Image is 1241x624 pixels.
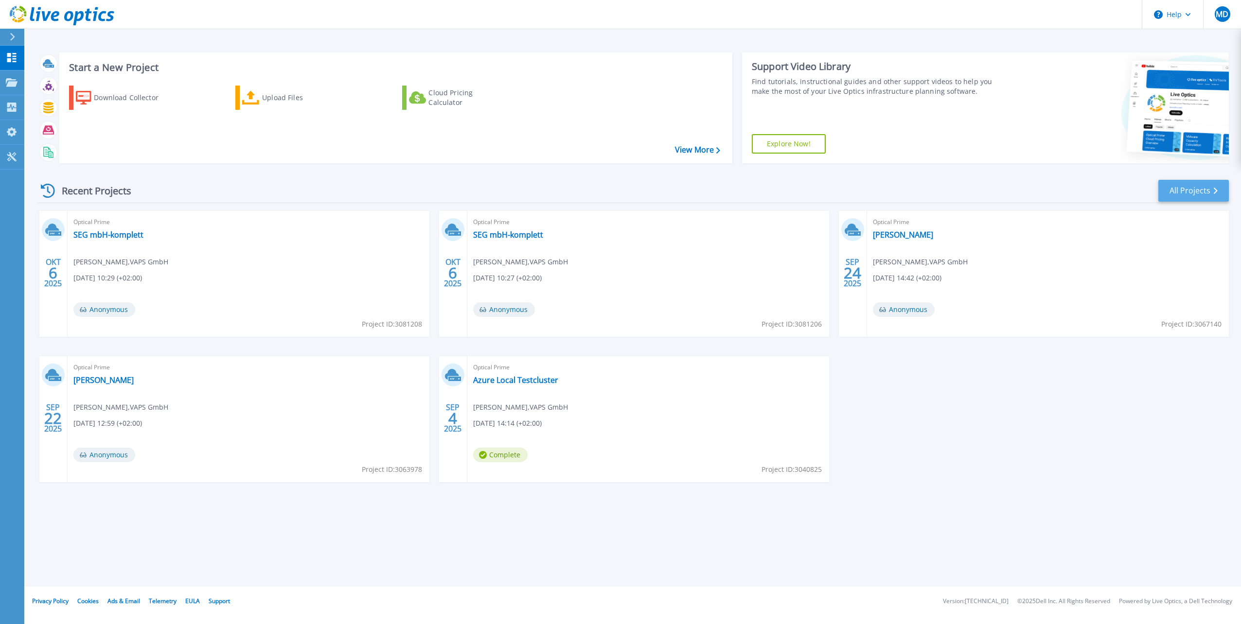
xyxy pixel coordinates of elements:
span: Project ID: 3063978 [362,464,422,475]
span: Anonymous [73,302,135,317]
span: [DATE] 14:14 (+02:00) [473,418,542,429]
span: MD [1216,10,1228,18]
span: 22 [44,414,62,422]
a: [PERSON_NAME] [73,375,134,385]
span: 24 [844,269,861,277]
a: All Projects [1158,180,1229,202]
li: Version: [TECHNICAL_ID] [943,598,1009,605]
a: Privacy Policy [32,597,69,605]
a: SEG mbH-komplett [73,230,143,240]
span: Optical Prime [473,217,823,227]
span: Anonymous [873,302,935,317]
div: SEP 2025 [44,400,62,436]
span: [PERSON_NAME] , VAPS GmbH [73,402,168,413]
a: Explore Now! [752,134,826,154]
div: OKT 2025 [44,255,62,291]
span: Optical Prime [73,217,424,227]
div: OKT 2025 [443,255,462,291]
a: View More [675,145,720,155]
div: Support Video Library [752,60,1003,73]
a: SEG mbH-komplett [473,230,543,240]
span: 6 [448,269,457,277]
span: Optical Prime [73,362,424,373]
a: Ads & Email [107,597,140,605]
li: © 2025 Dell Inc. All Rights Reserved [1017,598,1110,605]
a: Upload Files [235,86,344,110]
div: Download Collector [94,88,172,107]
span: Project ID: 3040825 [762,464,822,475]
span: [DATE] 12:59 (+02:00) [73,418,142,429]
span: Project ID: 3081206 [762,319,822,329]
div: SEP 2025 [443,400,462,436]
div: Find tutorials, instructional guides and other support videos to help you make the most of your L... [752,77,1003,96]
span: [PERSON_NAME] , VAPS GmbH [473,402,568,413]
span: 6 [49,269,57,277]
span: 4 [448,414,457,422]
div: SEP 2025 [843,255,862,291]
a: Support [209,597,230,605]
span: Project ID: 3067140 [1161,319,1222,329]
a: [PERSON_NAME] [873,230,933,240]
a: Telemetry [149,597,177,605]
span: [DATE] 10:27 (+02:00) [473,273,542,283]
span: [PERSON_NAME] , VAPS GmbH [873,257,968,267]
span: Anonymous [473,302,535,317]
div: Recent Projects [37,179,144,203]
span: Project ID: 3081208 [362,319,422,329]
a: Cloud Pricing Calculator [402,86,511,110]
span: Complete [473,448,528,462]
li: Powered by Live Optics, a Dell Technology [1119,598,1232,605]
a: EULA [185,597,200,605]
div: Upload Files [262,88,340,107]
span: [PERSON_NAME] , VAPS GmbH [473,257,568,267]
div: Cloud Pricing Calculator [428,88,506,107]
a: Azure Local Testcluster [473,375,558,385]
span: [DATE] 14:42 (+02:00) [873,273,941,283]
span: Anonymous [73,448,135,462]
a: Download Collector [69,86,177,110]
span: [PERSON_NAME] , VAPS GmbH [73,257,168,267]
span: Optical Prime [873,217,1223,227]
a: Cookies [77,597,99,605]
span: [DATE] 10:29 (+02:00) [73,273,142,283]
span: Optical Prime [473,362,823,373]
h3: Start a New Project [69,62,720,73]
